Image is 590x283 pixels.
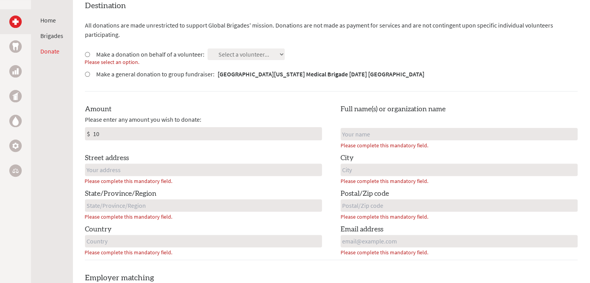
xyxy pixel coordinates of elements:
a: Dental [9,40,22,53]
a: Medical [9,16,22,28]
input: City [341,164,578,176]
a: Public Health [9,90,22,102]
label: Make a general donation to group fundraiser: [96,69,424,79]
p: All donations are made unrestricted to support Global Brigades' mission. Donations are not made a... [85,21,578,39]
p: Please complete this mandatory field. [341,213,428,220]
li: Brigades [40,31,63,40]
input: Enter Amount [92,128,322,140]
img: Medical [12,19,19,25]
p: Please complete this mandatory field. [85,213,172,220]
img: Business [12,68,19,74]
a: Home [40,16,56,24]
input: Your name [341,128,578,140]
label: Make a donation on behalf of a volunteer: [96,50,204,59]
input: email@example.com [341,235,578,247]
label: Postal/Zip code [341,188,389,199]
img: Water [12,116,19,125]
label: Amount [85,104,112,115]
img: Dental [12,43,19,50]
li: Home [40,16,63,25]
label: Country [85,224,112,235]
a: Engineering [9,140,22,152]
label: Email address [341,224,383,235]
a: Legal Empowerment [9,164,22,177]
input: Country [85,235,322,247]
a: Brigades [40,32,63,40]
li: Donate [40,47,63,56]
strong: [GEOGRAPHIC_DATA][US_STATE] Medical Brigade [DATE] [GEOGRAPHIC_DATA] [218,70,424,78]
label: City [341,153,354,164]
img: Public Health [12,92,19,100]
p: Please complete this mandatory field. [341,178,428,185]
input: State/Province/Region [85,199,322,212]
p: Please complete this mandatory field. [341,249,428,256]
a: Water [9,115,22,127]
h4: Destination [85,0,578,11]
p: Please complete this mandatory field. [85,249,172,256]
div: $ [85,128,92,140]
img: Legal Empowerment [12,168,19,173]
p: Please select an option. [85,59,139,66]
span: Please enter any amount you wish to donate: [85,115,201,124]
input: Postal/Zip code [341,199,578,212]
label: Street address [85,153,129,164]
a: Business [9,65,22,78]
p: Please complete this mandatory field. [341,142,428,149]
label: State/Province/Region [85,188,156,199]
input: Your address [85,164,322,176]
label: Full name(s) or organization name [341,104,446,115]
img: Engineering [12,143,19,149]
p: Please complete this mandatory field. [85,178,172,185]
a: Donate [40,47,59,55]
